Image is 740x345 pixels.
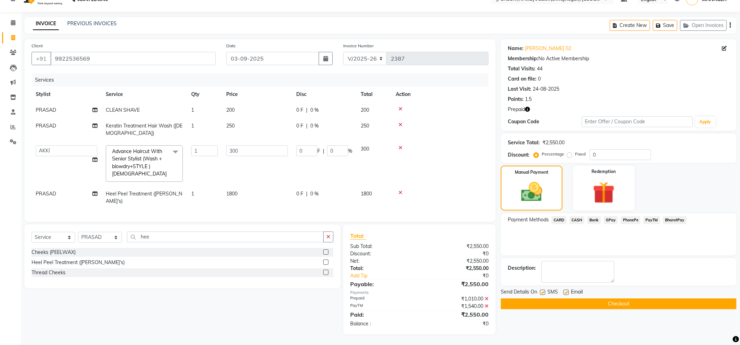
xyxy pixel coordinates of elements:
span: Keratin Treatment Hair Wash ([DEMOGRAPHIC_DATA]) [106,123,182,136]
div: Description: [508,264,536,272]
div: PayTM [345,303,420,310]
button: Apply [696,117,715,127]
span: 300 [361,146,369,152]
div: Prepaid [345,295,420,303]
input: Search by Name/Mobile/Email/Code [50,52,216,65]
span: Prepaid [508,106,525,113]
a: x [167,171,170,177]
div: ₹2,550.00 [420,243,494,250]
div: Service Total: [508,139,540,146]
div: Payments [350,290,489,296]
span: 1 [191,107,194,113]
div: ₹2,550.00 [420,265,494,272]
button: Save [653,20,677,31]
div: Cheeks (PEELWAX) [32,249,76,256]
div: ₹0 [420,250,494,257]
th: Stylist [32,87,102,102]
div: No Active Membership [508,55,729,62]
span: 200 [361,107,369,113]
span: 0 % [310,190,319,198]
span: % [348,147,352,155]
span: 1800 [361,191,372,197]
label: Fixed [575,151,586,157]
span: PRASAD [36,191,56,197]
div: Card on file: [508,75,537,83]
label: Date [226,43,236,49]
a: PREVIOUS INVOICES [67,20,117,27]
div: Sub Total: [345,243,420,250]
span: | [306,122,307,130]
a: [PERSON_NAME] 02 [525,45,571,52]
span: 200 [226,107,235,113]
div: Heel Peel Treatment ([PERSON_NAME]'s) [32,259,125,266]
div: Discount: [508,151,530,159]
div: ₹1,010.00 [420,295,494,303]
div: ₹0 [432,272,494,280]
span: Advance Haircut With Senior Stylist (Wash + blowdry+STYLE ) [DEMOGRAPHIC_DATA] [112,148,167,177]
th: Action [392,87,489,102]
a: INVOICE [33,18,59,30]
th: Price [222,87,292,102]
div: Name: [508,45,524,52]
div: Services [32,74,494,87]
div: 24-08-2025 [533,85,559,93]
div: Coupon Code [508,118,582,125]
span: Bank [587,216,601,224]
span: PayTM [643,216,660,224]
input: Search or Scan [127,232,324,242]
div: ₹1,540.00 [420,303,494,310]
div: Points: [508,96,524,103]
div: Total Visits: [508,65,535,73]
span: 250 [361,123,369,129]
span: CARD [552,216,567,224]
div: ₹0 [420,320,494,327]
div: 44 [537,65,542,73]
span: Send Details On [501,288,537,297]
span: 1 [191,123,194,129]
span: | [306,190,307,198]
div: Payable: [345,280,420,288]
div: Balance : [345,320,420,327]
div: ₹2,550.00 [420,280,494,288]
div: Paid: [345,310,420,319]
img: _gift.svg [586,179,622,206]
span: CLEAN SHAVE [106,107,140,113]
button: Checkout [501,298,736,309]
span: 0 % [310,122,319,130]
span: Total [350,232,366,240]
span: 1800 [226,191,237,197]
label: Client [32,43,43,49]
span: PhonePe [621,216,641,224]
div: Thread Cheeks [32,269,65,276]
div: ₹2,550.00 [420,310,494,319]
span: PRASAD [36,123,56,129]
span: GPay [604,216,618,224]
span: 0 % [310,106,319,114]
button: Open Invoices [680,20,727,31]
th: Total [357,87,392,102]
a: Add Tip [345,272,432,280]
span: Heel Peel Treatment ([PERSON_NAME]'s) [106,191,182,204]
span: 0 F [296,106,303,114]
th: Disc [292,87,357,102]
input: Enter Offer / Coupon Code [582,116,692,127]
div: ₹2,550.00 [420,257,494,265]
label: Invoice Number [343,43,374,49]
div: Discount: [345,250,420,257]
div: Membership: [508,55,538,62]
span: SMS [547,288,558,297]
th: Service [102,87,187,102]
div: Last Visit: [508,85,531,93]
span: Payment Methods [508,216,549,223]
label: Redemption [592,168,616,175]
label: Percentage [542,151,564,157]
div: 0 [538,75,541,83]
div: 1.5 [525,96,532,103]
span: BharatPay [663,216,687,224]
span: 250 [226,123,235,129]
div: Total: [345,265,420,272]
span: CASH [569,216,585,224]
th: Qty [187,87,222,102]
div: ₹2,550.00 [542,139,565,146]
span: 0 F [296,122,303,130]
